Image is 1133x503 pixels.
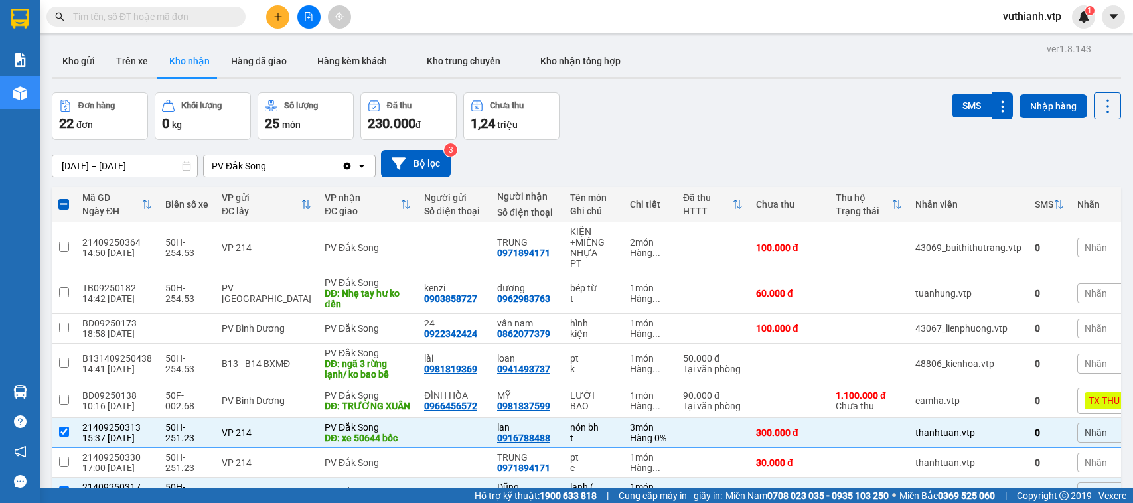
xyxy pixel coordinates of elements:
span: Miền Nam [725,488,889,503]
div: pt [570,353,617,364]
div: 24 [424,318,484,328]
span: Kho nhận tổng hợp [540,56,621,66]
div: k [570,364,617,374]
div: 50H-254.53 [165,237,208,258]
div: DĐ: ngã 3 rừng lạnh/ ko bao bể [325,358,411,380]
span: Nhãn [1085,323,1107,334]
div: BAO [570,401,617,411]
div: SMS [1035,199,1053,210]
span: Nhãn [1085,288,1107,299]
span: copyright [1059,491,1069,500]
div: Số điện thoại [497,207,557,218]
span: ⚪️ [892,493,896,498]
div: 50H-251.23 [165,452,208,473]
div: Chưa thu [836,390,902,411]
div: Hàng thông thường [630,401,670,411]
div: Dũng [497,482,557,492]
div: 1 món [630,318,670,328]
button: Bộ lọc [381,150,451,177]
div: Đã thu [387,101,412,110]
div: 100.000 đ [756,323,822,334]
button: Số lượng25món [258,92,354,140]
div: thanhtuan.vtp [915,457,1021,468]
button: SMS [952,94,992,117]
div: ĐÌNH HÒA [424,390,484,401]
svg: Clear value [342,161,352,171]
div: kenzi [424,283,484,293]
button: Đơn hàng22đơn [52,92,148,140]
div: 3 món [630,422,670,433]
span: Nhãn [1085,457,1107,468]
div: 1 món [630,452,670,463]
div: 1 món [630,390,670,401]
div: Biển số xe [165,199,208,210]
div: BD09250173 [82,318,152,328]
div: VP 214 [222,487,311,498]
div: baotung.vtp [915,487,1021,498]
div: 15:37 [DATE] [82,433,152,443]
div: 50H-254.53 [165,353,208,374]
div: Chưa thu [490,101,524,110]
div: 10:16 [DATE] [82,401,152,411]
div: PV Đắk Song [325,390,411,401]
strong: 0708 023 035 - 0935 103 250 [767,490,889,501]
div: 0 [1035,395,1064,406]
span: ... [652,293,660,304]
div: KIỆN +MIẾNG NHỰA [570,226,617,258]
div: 50H-251.23 [165,422,208,443]
div: 60.000 đ [756,288,822,299]
div: PV Bình Dương [222,395,311,406]
div: Trạng thái [836,206,891,216]
div: DĐ: xe 50644 bốc [325,433,411,443]
div: thanhtuan.vtp [915,427,1021,438]
div: LƯỚI [570,390,617,401]
span: Nhãn [1085,242,1107,253]
span: Hàng kèm khách [317,56,387,66]
div: 14:41 [DATE] [82,364,152,374]
div: 0966456572 [424,401,477,411]
div: 0 [1035,457,1064,468]
div: loan [497,353,557,364]
span: plus [273,12,283,21]
div: VP nhận [325,192,400,203]
button: file-add [297,5,321,29]
span: triệu [497,119,518,130]
span: 22 [59,115,74,131]
span: file-add [304,12,313,21]
span: aim [335,12,344,21]
div: 1 món [630,283,670,293]
div: Đơn hàng [78,101,115,110]
img: icon-new-feature [1078,11,1090,23]
button: Nhập hàng [1020,94,1087,118]
div: Nhân viên [915,199,1021,210]
div: nón bh [570,422,617,433]
img: logo-vxr [11,9,29,29]
input: Tìm tên, số ĐT hoặc mã đơn [73,9,230,24]
div: 0 [1035,358,1064,369]
span: notification [14,445,27,458]
div: TRUNG [497,452,557,463]
div: Hàng thông thường [630,248,670,258]
sup: 1 [1085,6,1095,15]
th: Toggle SortBy [215,187,318,222]
div: camha.vtp [915,395,1021,406]
div: Tại văn phòng [683,364,743,374]
div: 50H-251.23 [165,482,208,503]
strong: 1900 633 818 [540,490,597,501]
div: Hàng 0% [630,433,670,443]
img: warehouse-icon [13,385,27,399]
th: Toggle SortBy [318,187,417,222]
div: PV Đắk Song [325,242,411,253]
div: Số lượng [284,101,318,110]
div: hình [570,318,617,328]
button: caret-down [1102,5,1125,29]
div: 43069_buithithutrang.vtp [915,242,1021,253]
div: vân nam [497,318,557,328]
div: 90.000 đ [683,390,743,401]
div: 14:42 [DATE] [82,293,152,304]
div: 21409250330 [82,452,152,463]
div: 0903858727 [424,293,477,304]
div: 50H-254.53 [165,283,208,304]
span: Miền Bắc [899,488,995,503]
div: tuanhung.vtp [915,288,1021,299]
